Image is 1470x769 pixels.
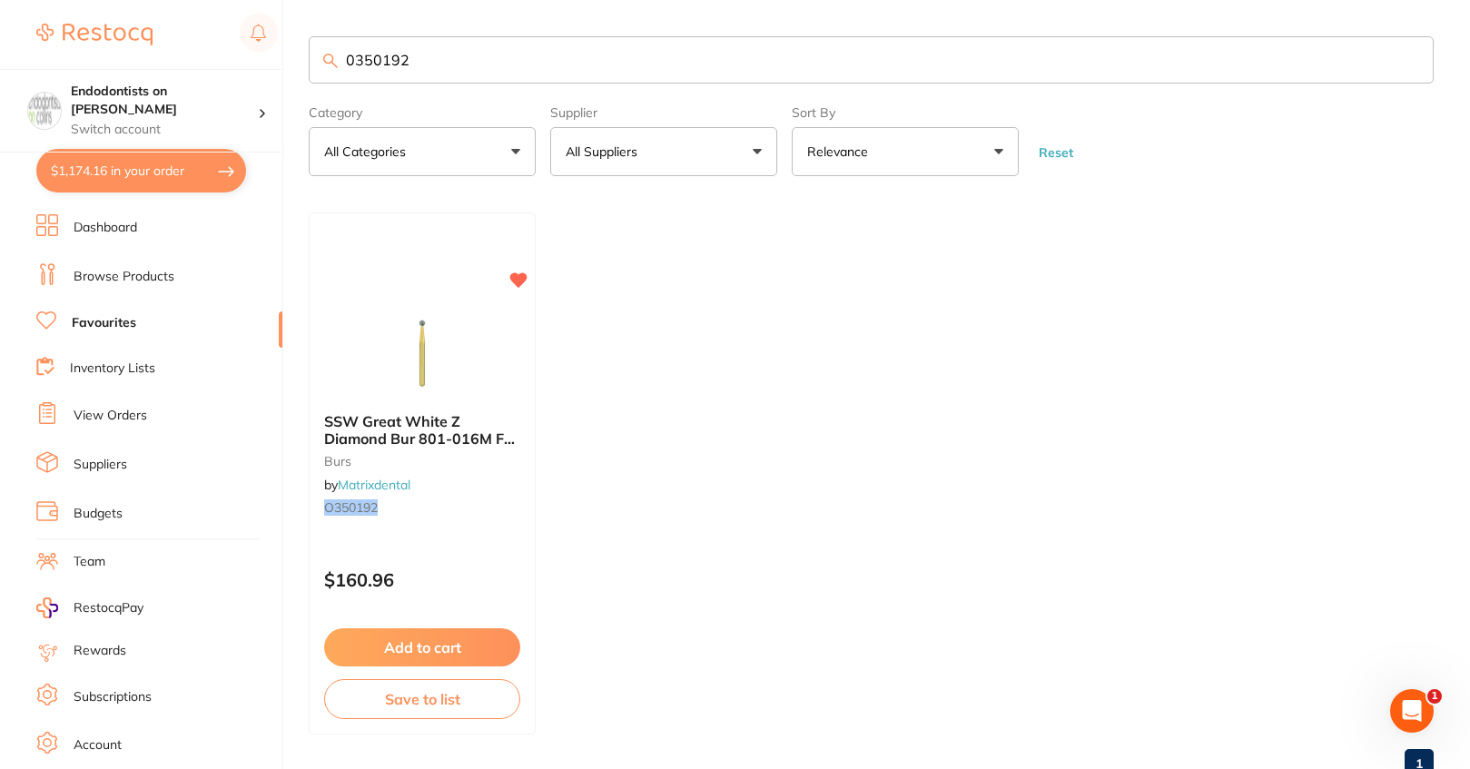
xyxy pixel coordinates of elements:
[324,679,520,719] button: Save to list
[36,149,246,192] button: $1,174.16 in your order
[72,314,136,332] a: Favourites
[338,477,410,493] a: Matrixdental
[550,127,777,176] button: All Suppliers
[36,14,153,55] a: Restocq Logo
[74,456,127,474] a: Suppliers
[324,143,413,161] p: All Categories
[74,407,147,425] a: View Orders
[74,505,123,523] a: Budgets
[807,143,875,161] p: Relevance
[74,553,105,571] a: Team
[1427,689,1442,704] span: 1
[74,736,122,754] a: Account
[566,143,645,161] p: All Suppliers
[309,36,1434,84] input: Search Favourite Products
[324,628,520,666] button: Add to cart
[309,105,536,120] label: Category
[309,127,536,176] button: All Categories
[550,105,777,120] label: Supplier
[324,499,378,516] em: O350192
[792,127,1019,176] button: Relevance
[74,219,137,237] a: Dashboard
[74,599,143,617] span: RestocqPay
[36,597,58,618] img: RestocqPay
[324,412,515,464] span: SSW Great White Z Diamond Bur 801-016M FG (10/pcs)
[792,105,1019,120] label: Sort By
[324,413,520,447] b: SSW Great White Z Diamond Bur 801-016M FG (10/pcs)
[36,597,143,618] a: RestocqPay
[71,83,258,118] h4: Endodontists on Collins
[324,477,410,493] span: by
[74,642,126,660] a: Rewards
[70,360,155,378] a: Inventory Lists
[28,93,61,125] img: Endodontists on Collins
[36,24,153,45] img: Restocq Logo
[1390,689,1434,733] iframe: Intercom live chat
[74,688,152,706] a: Subscriptions
[324,569,520,590] p: $160.96
[324,454,520,468] small: burs
[1033,144,1079,161] button: Reset
[363,308,481,399] img: SSW Great White Z Diamond Bur 801-016M FG (10/pcs)
[74,268,174,286] a: Browse Products
[71,121,258,139] p: Switch account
